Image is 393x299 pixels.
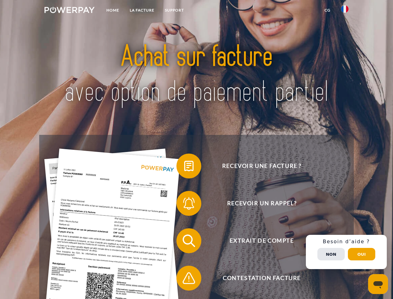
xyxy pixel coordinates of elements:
span: Recevoir un rappel? [185,191,338,216]
img: qb_bell.svg [181,196,197,211]
img: qb_bill.svg [181,158,197,174]
button: Oui [348,248,375,260]
a: Support [160,5,189,16]
img: qb_search.svg [181,233,197,249]
img: qb_warning.svg [181,270,197,286]
a: LA FACTURE [124,5,160,16]
h3: Besoin d’aide ? [310,239,383,245]
button: Non [317,248,345,260]
a: Home [101,5,124,16]
button: Recevoir un rappel? [176,191,338,216]
span: Recevoir une facture ? [185,154,338,178]
img: logo-powerpay-white.svg [44,7,95,13]
div: Schnellhilfe [306,235,387,269]
button: Contestation Facture [176,266,338,291]
img: title-powerpay_fr.svg [59,30,334,119]
button: Extrait de compte [176,228,338,253]
span: Contestation Facture [185,266,338,291]
iframe: Bouton de lancement de la fenêtre de messagerie [368,274,388,294]
img: fr [341,5,349,13]
button: Recevoir une facture ? [176,154,338,178]
span: Extrait de compte [185,228,338,253]
a: CG [319,5,336,16]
